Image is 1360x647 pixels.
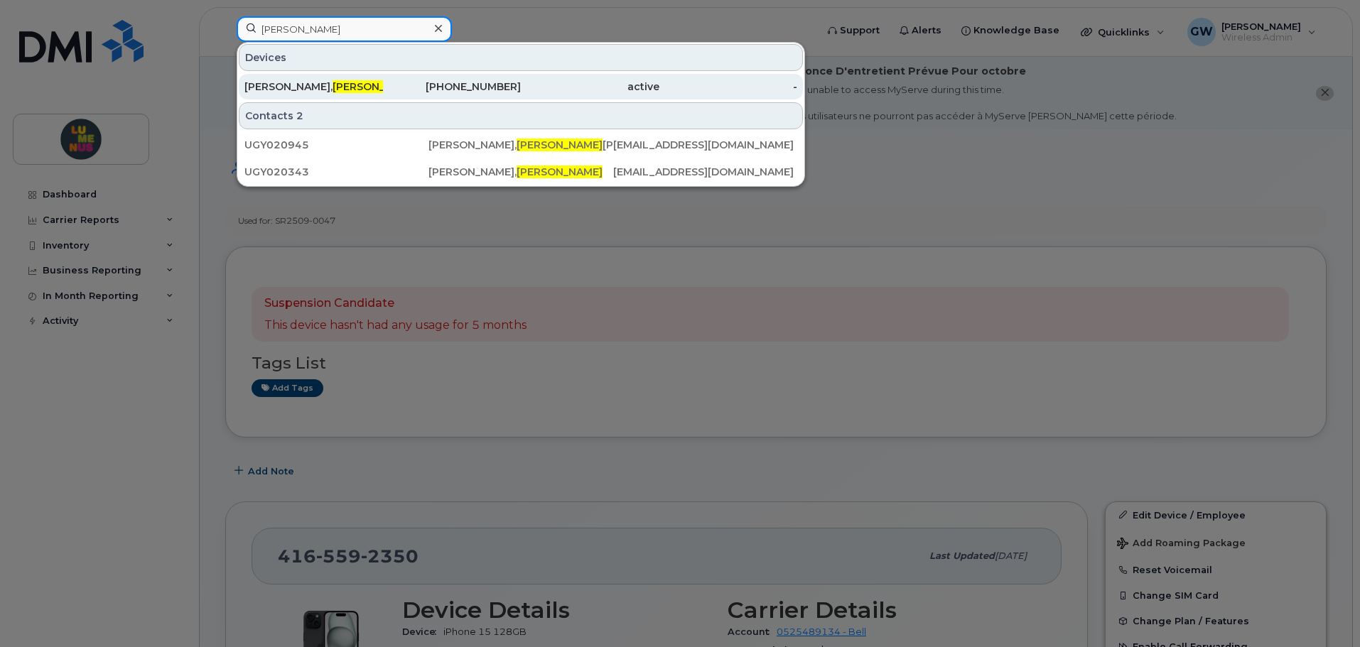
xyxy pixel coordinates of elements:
div: [EMAIL_ADDRESS][DOMAIN_NAME] [613,165,797,179]
div: Contacts [239,102,803,129]
a: UGY020945[PERSON_NAME],[PERSON_NAME][PERSON_NAME][EMAIL_ADDRESS][DOMAIN_NAME] [239,132,803,158]
div: UGY020343 [244,165,428,179]
span: [PERSON_NAME] [517,165,603,178]
div: UGY020945 [244,138,428,152]
div: [PERSON_NAME], [PERSON_NAME] [428,138,612,152]
a: UGY020343[PERSON_NAME],[PERSON_NAME][EMAIL_ADDRESS][DOMAIN_NAME] [239,159,803,185]
div: active [521,80,659,94]
div: [PERSON_NAME], [428,165,612,179]
span: 2 [296,109,303,123]
span: [PERSON_NAME] [517,138,603,151]
div: [PERSON_NAME], [244,80,383,94]
div: - [659,80,798,94]
div: [PHONE_NUMBER] [383,80,522,94]
div: [EMAIL_ADDRESS][DOMAIN_NAME] [613,138,797,152]
a: [PERSON_NAME],[PERSON_NAME][PHONE_NUMBER]active- [239,74,803,99]
span: [PERSON_NAME] [333,80,419,93]
div: Devices [239,44,803,71]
